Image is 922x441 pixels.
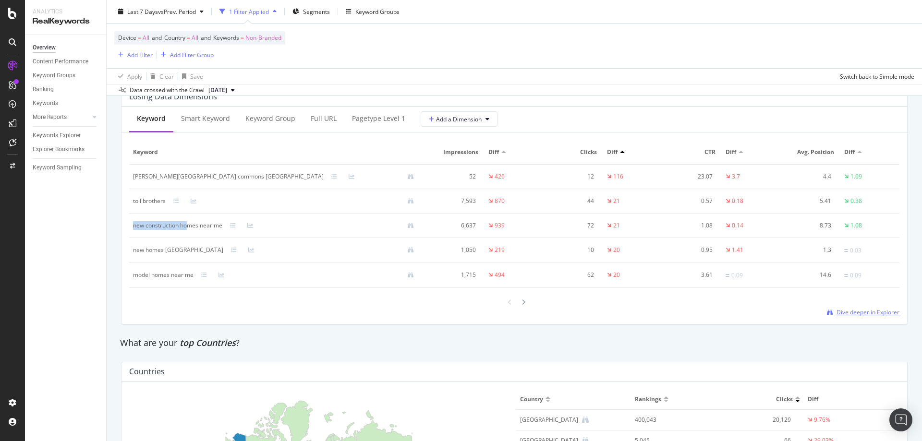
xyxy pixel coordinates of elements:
div: new homes orange county [133,246,223,254]
img: Equal [726,274,729,277]
span: = [241,34,244,42]
div: Losing Data Dimensions [129,92,217,101]
button: Last 7 DaysvsPrev. Period [114,4,207,19]
span: Diff [844,148,855,156]
a: Keywords [33,98,99,108]
div: Save [190,72,203,80]
div: Ranking [33,84,54,95]
div: 44 [548,197,594,205]
div: 21 [613,197,620,205]
div: 0.95 [666,246,713,254]
div: 1.08 [850,221,862,230]
div: Smart Keyword [181,114,230,123]
div: 0.09 [731,271,743,280]
div: Keyword Groups [33,71,75,81]
button: 1 Filter Applied [216,4,280,19]
div: Explorer Bookmarks [33,144,85,155]
div: 1,715 [429,271,476,279]
div: 8.73 [785,221,831,230]
button: Switch back to Simple mode [836,69,914,84]
div: 1.09 [850,172,862,181]
div: Add Filter Group [170,50,214,59]
span: Non-Branded [245,31,281,45]
div: Switch back to Simple mode [840,72,914,80]
a: Overview [33,43,99,53]
div: 23.07 [666,172,713,181]
button: Clear [146,69,174,84]
div: Overview [33,43,56,53]
span: Rankings [635,395,661,404]
div: toll brothers [133,197,166,205]
div: Keyword Groups [355,7,400,15]
div: 3.7 [732,172,740,181]
button: Add Filter [114,49,153,60]
div: Full URL [311,114,337,123]
a: Keyword Groups [33,71,99,81]
a: Content Performance [33,57,99,67]
div: 870 [495,197,505,205]
span: Avg. Position [785,148,834,156]
div: 0.03 [850,246,861,255]
div: RealKeywords [33,16,98,27]
div: 0.38 [850,197,862,205]
div: 3.61 [666,271,713,279]
div: 4.4 [785,172,831,181]
span: Country [520,395,543,404]
button: Keyword Groups [342,4,403,19]
div: Keyword [137,114,166,123]
div: 1,050 [429,246,476,254]
div: Countries [129,367,165,376]
span: vs Prev. Period [158,7,196,15]
span: Country [164,34,185,42]
div: 20 [613,271,620,279]
div: 494 [495,271,505,279]
div: 0.09 [850,271,861,280]
div: Keyword Sampling [33,163,82,173]
div: 0.57 [666,197,713,205]
div: 62 [548,271,594,279]
div: pagetype Level 1 [352,114,405,123]
button: Add Filter Group [157,49,214,60]
span: and [152,34,162,42]
a: Ranking [33,84,99,95]
div: United States of America [520,416,578,424]
div: 21 [613,221,620,230]
div: new construction homes near me [133,221,222,230]
div: 426 [495,172,505,181]
div: 5.41 [785,197,831,205]
div: george street commons morristown nj [133,172,324,181]
div: 7,593 [429,197,476,205]
span: Segments [303,7,330,15]
div: Keywords Explorer [33,131,81,141]
div: 1.3 [785,246,831,254]
span: = [187,34,190,42]
span: Clicks [548,148,597,156]
span: Last 7 Days [127,7,158,15]
div: 12 [548,172,594,181]
span: All [143,31,149,45]
button: Apply [114,69,142,84]
img: Equal [844,274,848,277]
div: Apply [127,72,142,80]
span: and [201,34,211,42]
div: 20,129 [712,416,791,424]
span: Diff [607,148,618,156]
div: 939 [495,221,505,230]
div: 0.18 [732,197,743,205]
div: More Reports [33,112,67,122]
div: 6,637 [429,221,476,230]
div: Clear [159,72,174,80]
div: 9.76% [814,416,830,424]
span: Dive deeper in Explorer [837,308,899,316]
div: 10 [548,246,594,254]
div: Open Intercom Messenger [889,408,912,431]
button: Save [178,69,203,84]
div: 72 [548,221,594,230]
span: Keyword [133,148,419,156]
div: 400,043 [635,416,697,424]
div: Data crossed with the Crawl [130,86,205,95]
span: Device [118,34,136,42]
span: Add a Dimension [429,115,482,123]
div: 219 [495,246,505,254]
button: [DATE] [205,84,239,96]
